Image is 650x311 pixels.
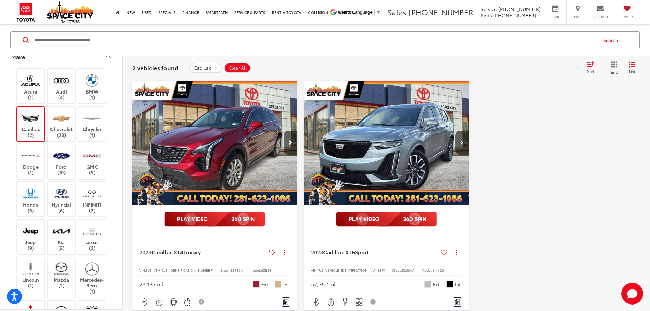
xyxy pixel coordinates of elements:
[83,223,101,239] img: Space City Toyota in Humble, TX)
[21,72,40,88] img: Space City Toyota in Humble, TX)
[433,281,441,288] span: Ext.
[408,6,476,17] span: [PHONE_NUMBER]
[132,81,298,206] img: 2023 Cadillac XT4 Luxury
[151,248,183,256] span: Cadillac XT4
[132,81,298,205] a: 2023 Cadillac XT4 Luxury2023 Cadillac XT4 Luxury2023 Cadillac XT4 Luxury2023 Cadillac XT4 Luxury
[336,212,437,227] img: full motion video
[312,298,321,306] img: Bluetooth®
[83,261,101,277] img: Space City Toyota in Humble, TX)
[183,298,192,306] img: Apple CarPlay
[220,268,230,273] span: Stock:
[304,81,470,205] div: 2023 Cadillac XT6 Sport 0
[284,250,285,255] span: dropdown dots
[621,283,643,305] button: Toggle Chat Window
[453,297,462,307] button: Comments
[355,248,369,256] span: Sport
[17,110,45,138] label: Cadillac (2)
[493,12,536,19] span: [PHONE_NUMBER]
[0,45,123,67] button: MakeMake
[17,223,45,251] label: Jeep (9)
[304,81,470,206] img: 2023 Cadillac XT6 Sport
[620,14,635,19] span: Saved
[83,147,101,164] img: Space City Toyota in Humble, TX)
[78,185,106,213] label: INFINITI (2)
[570,14,585,19] span: Map
[311,280,335,288] div: 57,762 mi
[21,110,40,126] img: Space City Toyota in Humble, TX)
[250,268,261,273] span: Model:
[17,72,45,100] label: Acura (1)
[548,14,563,19] span: Service
[278,246,290,258] button: Actions
[592,14,608,19] span: Contact
[338,10,373,15] span: Select Language
[261,281,270,288] span: Ext.
[224,62,251,73] button: Clear All
[52,223,71,239] img: Space City Toyota in Humble, TX)
[189,62,222,73] button: remove Cadillac
[402,268,415,273] span: 52684A
[48,223,75,251] label: Kia (5)
[283,299,289,305] img: Comments
[21,147,40,164] img: Space City Toyota in Humble, TX)
[78,223,106,251] label: Lexus (2)
[392,268,402,273] span: Stock:
[48,185,75,213] label: Hyundai (6)
[261,268,271,273] span: 6ZB26
[104,52,112,60] div: Make
[34,32,597,48] input: Search by Make, Model, or Keyword
[446,281,453,288] span: Black
[456,250,457,255] span: dropdown dots
[341,298,349,306] img: Remote Start
[83,110,101,126] img: Space City Toyota in Humble, TX)
[311,248,323,256] span: 2023
[139,248,266,256] a: 2023Cadillac XT4Luxury
[304,81,470,205] a: 2023 Cadillac XT6 Sport2023 Cadillac XT6 Sport2023 Cadillac XT6 Sport2023 Cadillac XT6 Sport
[253,281,260,288] span: Radiant Red Tintcoat
[17,185,45,213] label: Honda (6)
[146,268,214,273] span: [US_VEHICLE_IDENTIFICATION_NUMBER]
[629,68,635,74] span: List
[48,72,75,100] label: Audi (4)
[387,6,406,17] span: Sales
[311,268,318,273] span: VIN:
[183,248,201,256] span: Luxury
[52,185,71,201] img: Space City Toyota in Humble, TX)
[602,61,623,74] button: Grid View
[139,268,146,273] span: VIN:
[52,72,71,88] img: Space City Toyota in Humble, TX)
[83,72,101,88] img: Space City Toyota in Humble, TX)
[623,61,640,74] button: List View
[283,281,290,288] span: Int.
[141,298,149,306] img: Bluetooth®
[450,246,462,258] button: Actions
[139,280,163,288] div: 23,183 mi
[433,268,444,273] span: 6NX26
[311,248,438,256] a: 2023Cadillac XT6Sport
[17,147,45,175] label: Dodge (1)
[230,268,243,273] span: 52982A
[52,110,71,126] img: Space City Toyota in Humble, TX)
[597,31,628,48] button: Search
[132,63,178,71] span: 2 vehicles found
[275,281,281,288] span: Beige
[587,68,594,74] span: Sort
[318,268,385,273] span: [US_VEHICLE_IDENTIFICATION_NUMBER]
[284,131,297,155] button: Next image
[139,248,151,256] span: 2023
[48,147,75,175] label: Ford (10)
[48,110,75,138] label: Chevrolet (23)
[83,185,101,201] img: Space City Toyota in Humble, TX)
[47,1,93,23] img: Space City Toyota
[11,53,25,59] div: Make
[155,298,163,306] img: Heated Steering Wheel
[196,295,207,309] button: View Disclaimer
[17,261,45,288] label: Lincoln (1)
[21,223,40,239] img: Space City Toyota in Humble, TX)
[194,65,211,70] span: Cadillac
[481,12,492,19] span: Parts
[424,281,431,288] span: Argent Silver Metallic
[78,110,106,138] label: Chrysler (1)
[21,261,40,277] img: Space City Toyota in Humble, TX)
